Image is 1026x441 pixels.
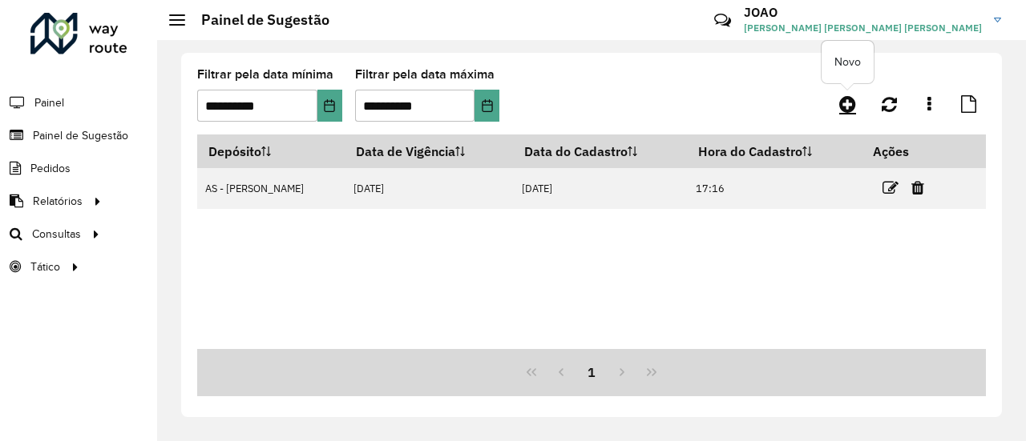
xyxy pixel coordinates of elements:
label: Filtrar pela data máxima [355,65,495,84]
th: Data do Cadastro [514,134,688,168]
span: Tático [30,259,60,275]
span: Pedidos [30,160,71,177]
th: Data de Vigência [345,134,514,168]
td: [DATE] [514,168,688,209]
button: Choose Date [475,90,499,122]
span: Painel [34,94,64,111]
th: Depósito [197,134,345,168]
h3: JOAO [744,5,982,20]
td: [DATE] [345,168,514,209]
th: Ações [862,134,958,168]
th: Hora do Cadastro [687,134,862,168]
label: Filtrar pela data mínima [197,65,333,84]
td: AS - [PERSON_NAME] [197,168,345,209]
span: Painel de Sugestão [33,127,128,144]
a: Excluir [911,177,924,198]
a: Contato Rápido [705,3,740,38]
h2: Painel de Sugestão [185,11,329,29]
button: Choose Date [317,90,342,122]
span: Consultas [32,226,81,243]
td: 17:16 [687,168,862,209]
div: Novo [822,41,874,83]
a: Editar [883,177,899,198]
span: Relatórios [33,193,83,210]
span: [PERSON_NAME] [PERSON_NAME] [PERSON_NAME] [744,21,982,35]
button: 1 [576,357,607,387]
